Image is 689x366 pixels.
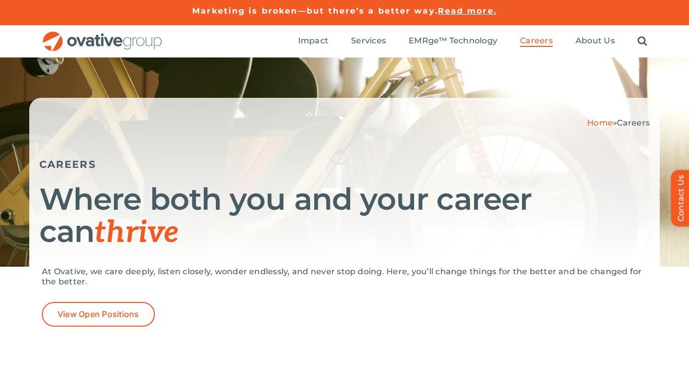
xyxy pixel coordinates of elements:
[638,36,647,47] a: Search
[42,302,155,327] a: View Open Positions
[94,215,179,251] span: thrive
[438,6,497,16] a: Read more.
[39,183,650,249] h1: Where both you and your career can
[351,36,386,46] span: Services
[42,267,647,287] p: At Ovative, we care deeply, listen closely, wonder endlessly, and never stop doing. Here, you’ll ...
[58,310,139,319] span: View Open Positions
[587,118,650,128] span: »
[298,36,328,46] span: Impact
[576,36,615,46] span: About Us
[587,118,613,128] a: Home
[409,36,497,47] a: EMRge™ Technology
[576,36,615,47] a: About Us
[520,36,553,46] span: Careers
[192,6,438,16] a: Marketing is broken—but there’s a better way.
[298,36,328,47] a: Impact
[351,36,386,47] a: Services
[298,25,647,57] nav: Menu
[42,30,163,40] a: OG_Full_horizontal_RGB
[617,118,650,128] span: Careers
[39,158,650,170] h5: CAREERS
[409,36,497,46] span: EMRge™ Technology
[520,36,553,47] a: Careers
